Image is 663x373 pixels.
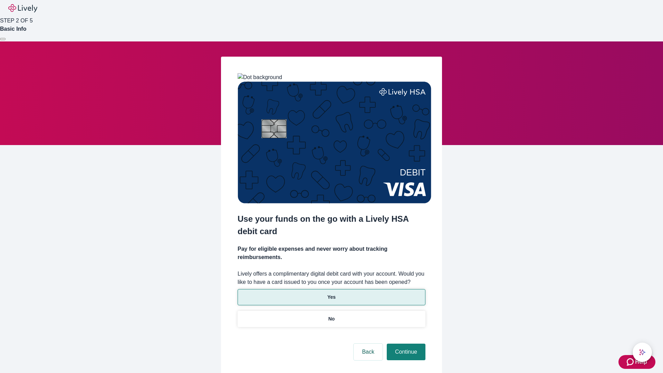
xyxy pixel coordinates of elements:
[635,358,647,366] span: Help
[639,349,646,356] svg: Lively AI Assistant
[354,344,383,360] button: Back
[238,73,282,82] img: Dot background
[238,289,425,305] button: Yes
[633,343,652,362] button: chat
[618,355,655,369] button: Zendesk support iconHelp
[238,245,425,261] h4: Pay for eligible expenses and never worry about tracking reimbursements.
[8,4,37,12] img: Lively
[627,358,635,366] svg: Zendesk support icon
[328,315,335,323] p: No
[327,294,336,301] p: Yes
[387,344,425,360] button: Continue
[238,213,425,238] h2: Use your funds on the go with a Lively HSA debit card
[238,311,425,327] button: No
[238,270,425,286] label: Lively offers a complimentary digital debit card with your account. Would you like to have a card...
[238,82,431,203] img: Debit card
